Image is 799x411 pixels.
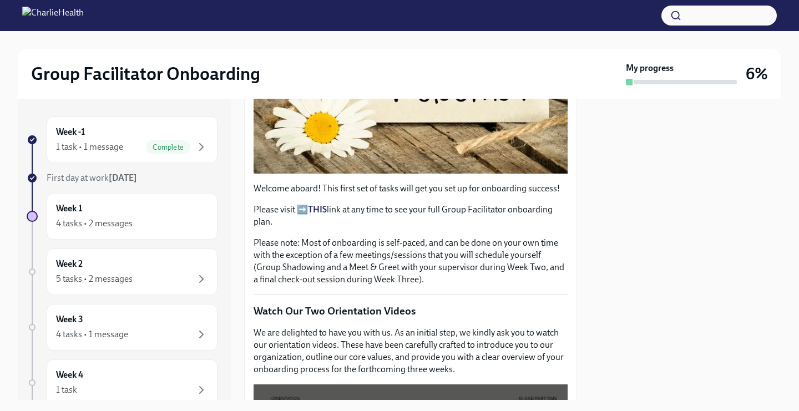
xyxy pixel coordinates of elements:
[308,204,327,215] a: THIS
[27,193,218,240] a: Week 14 tasks • 2 messages
[146,143,190,151] span: Complete
[47,172,137,183] span: First day at work
[56,273,133,285] div: 5 tasks • 2 messages
[27,248,218,295] a: Week 25 tasks • 2 messages
[746,64,768,84] h3: 6%
[56,258,83,270] h6: Week 2
[254,182,568,195] p: Welcome aboard! This first set of tasks will get you set up for onboarding success!
[626,62,674,74] strong: My progress
[56,384,77,396] div: 1 task
[254,304,568,318] p: Watch Our Two Orientation Videos
[56,313,83,326] h6: Week 3
[22,7,84,24] img: CharlieHealth
[56,369,83,381] h6: Week 4
[56,202,82,215] h6: Week 1
[254,327,568,376] p: We are delighted to have you with us. As an initial step, we kindly ask you to watch our orientat...
[56,141,123,153] div: 1 task • 1 message
[27,116,218,163] a: Week -11 task • 1 messageComplete
[31,63,260,85] h2: Group Facilitator Onboarding
[109,172,137,183] strong: [DATE]
[56,328,128,341] div: 4 tasks • 1 message
[27,304,218,351] a: Week 34 tasks • 1 message
[27,172,218,184] a: First day at work[DATE]
[254,237,568,286] p: Please note: Most of onboarding is self-paced, and can be done on your own time with the exceptio...
[254,204,568,228] p: Please visit ➡️ link at any time to see your full Group Facilitator onboarding plan.
[56,217,133,230] div: 4 tasks • 2 messages
[56,126,85,138] h6: Week -1
[27,359,218,406] a: Week 41 task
